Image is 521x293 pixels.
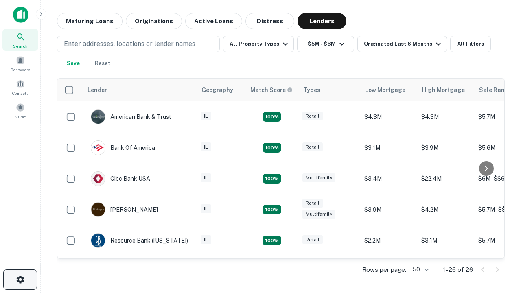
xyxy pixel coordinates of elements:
img: picture [91,141,105,155]
a: Saved [2,100,38,122]
td: $22.4M [417,163,474,194]
p: Enter addresses, locations or lender names [64,39,195,49]
th: Geography [197,79,245,101]
button: Originations [126,13,182,29]
a: Borrowers [2,52,38,74]
th: Types [298,79,360,101]
th: Capitalize uses an advanced AI algorithm to match your search with the best lender. The match sco... [245,79,298,101]
td: $3.9M [360,194,417,225]
div: IL [201,173,211,183]
div: Multifamily [302,210,335,219]
td: $19.4M [360,256,417,287]
button: Originated Last 6 Months [357,36,447,52]
th: Lender [83,79,197,101]
p: Rows per page: [362,265,406,275]
td: $4.3M [360,101,417,132]
button: Reset [90,55,116,72]
div: Matching Properties: 7, hasApolloMatch: undefined [263,112,281,122]
div: Retail [302,142,323,152]
img: picture [91,203,105,216]
div: Capitalize uses an advanced AI algorithm to match your search with the best lender. The match sco... [250,85,293,94]
div: IL [201,142,211,152]
div: Originated Last 6 Months [364,39,443,49]
div: High Mortgage [422,85,465,95]
a: Search [2,29,38,51]
div: Retail [302,112,323,121]
span: Contacts [12,90,28,96]
td: $3.9M [417,132,474,163]
div: Geography [201,85,233,95]
th: High Mortgage [417,79,474,101]
img: picture [91,110,105,124]
div: Cibc Bank USA [91,171,150,186]
span: Saved [15,114,26,120]
div: IL [201,112,211,121]
div: Matching Properties: 4, hasApolloMatch: undefined [263,205,281,214]
div: American Bank & Trust [91,109,171,124]
img: capitalize-icon.png [13,7,28,23]
p: 1–26 of 26 [443,265,473,275]
td: $19.4M [417,256,474,287]
span: Search [13,43,28,49]
th: Low Mortgage [360,79,417,101]
div: Matching Properties: 4, hasApolloMatch: undefined [263,143,281,153]
div: Resource Bank ([US_STATE]) [91,233,188,248]
button: Active Loans [185,13,242,29]
button: All Filters [450,36,491,52]
td: $4.2M [417,194,474,225]
div: Low Mortgage [365,85,405,95]
td: $2.2M [360,225,417,256]
div: Multifamily [302,173,335,183]
img: picture [91,172,105,186]
button: Enter addresses, locations or lender names [57,36,220,52]
div: Types [303,85,320,95]
a: Contacts [2,76,38,98]
div: IL [201,235,211,245]
span: Borrowers [11,66,30,73]
div: Retail [302,199,323,208]
button: $5M - $6M [297,36,354,52]
div: Lender [88,85,107,95]
button: Maturing Loans [57,13,123,29]
div: Matching Properties: 4, hasApolloMatch: undefined [263,236,281,245]
td: $3.4M [360,163,417,194]
button: Save your search to get updates of matches that match your search criteria. [60,55,86,72]
td: $3.1M [360,132,417,163]
div: IL [201,204,211,214]
img: picture [91,234,105,247]
div: [PERSON_NAME] [91,202,158,217]
iframe: Chat Widget [480,228,521,267]
div: Retail [302,235,323,245]
button: Lenders [298,13,346,29]
td: $4.3M [417,101,474,132]
button: Distress [245,13,294,29]
button: All Property Types [223,36,294,52]
div: Matching Properties: 4, hasApolloMatch: undefined [263,174,281,184]
td: $3.1M [417,225,474,256]
div: Bank Of America [91,140,155,155]
div: 50 [409,264,430,276]
h6: Match Score [250,85,291,94]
